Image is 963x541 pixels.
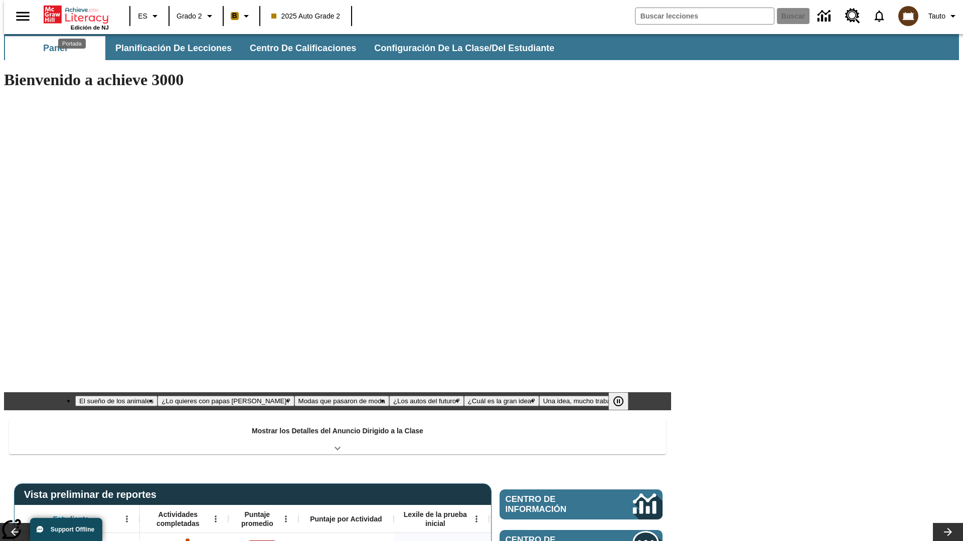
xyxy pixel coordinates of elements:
button: Grado: Grado 2, Elige un grado [173,7,220,25]
a: Notificaciones [866,3,892,29]
button: Planificación de lecciones [107,36,240,60]
button: Diapositiva 1 El sueño de los animales [75,396,157,406]
button: Abrir el menú lateral [8,2,38,31]
button: Diapositiva 2 ¿Lo quieres con papas fritas? [157,396,294,406]
div: Portada [58,39,86,49]
span: B [232,10,237,22]
span: Actividades completadas [145,510,211,528]
h1: Bienvenido a achieve 3000 [4,71,671,89]
div: Mostrar los Detalles del Anuncio Dirigido a la Clase [9,420,666,454]
button: Diapositiva 4 ¿Los autos del futuro? [389,396,464,406]
div: Portada [44,4,109,31]
span: ES [138,11,147,22]
span: Puntaje por Actividad [310,514,382,523]
a: Centro de información [500,489,663,519]
button: Abrir menú [278,511,293,526]
span: Estudiante [53,514,89,523]
button: Lenguaje: ES, Selecciona un idioma [133,7,166,25]
img: avatar image [898,6,918,26]
a: Centro de información [812,3,839,30]
button: Pausar [608,392,628,410]
span: Tauto [928,11,945,22]
button: Centro de calificaciones [242,36,364,60]
button: Panel [5,36,105,60]
button: Abrir menú [469,511,484,526]
button: Diapositiva 5 ¿Cuál es la gran idea? [464,396,539,406]
input: Buscar campo [635,8,774,24]
span: 2025 Auto Grade 2 [271,11,341,22]
button: Support Offline [30,518,102,541]
span: Edición de NJ [71,25,109,31]
button: Diapositiva 3 Modas que pasaron de moda [294,396,389,406]
button: Diapositiva 6 Una idea, mucho trabajo [539,396,620,406]
button: Escoja un nuevo avatar [892,3,924,29]
span: Lexile de la prueba inicial [399,510,472,528]
a: Centro de recursos, Se abrirá en una pestaña nueva. [839,3,866,30]
div: Subbarra de navegación [4,34,959,60]
a: Portada [44,5,109,25]
p: Mostrar los Detalles del Anuncio Dirigido a la Clase [252,426,423,436]
button: Abrir menú [208,511,223,526]
button: Carrusel de lecciones, seguir [933,523,963,541]
span: Support Offline [51,526,94,533]
body: Máximo 600 caracteres Presiona Escape para desactivar la barra de herramientas Presiona Alt + F10... [4,8,146,17]
span: Vista preliminar de reportes [24,489,162,500]
span: Puntaje promedio [233,510,281,528]
button: Perfil/Configuración [924,7,963,25]
button: Abrir menú [119,511,134,526]
div: Subbarra de navegación [4,36,563,60]
span: Centro de información [506,494,599,514]
span: Grado 2 [177,11,202,22]
div: Pausar [608,392,638,410]
button: Boost El color de la clase es anaranjado claro. Cambiar el color de la clase. [227,7,256,25]
button: Configuración de la clase/del estudiante [366,36,562,60]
